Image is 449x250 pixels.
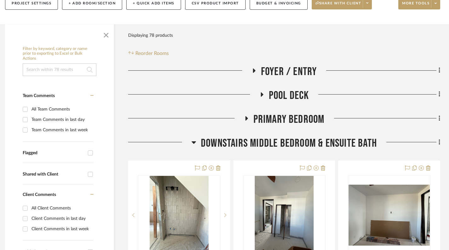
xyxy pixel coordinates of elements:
[100,28,112,40] button: Close
[349,185,430,246] img: null
[31,125,92,135] div: Team Comments in last week
[31,115,92,125] div: Team Comments in last day
[315,1,361,10] span: Share with client
[23,172,85,177] div: Shared with Client
[31,214,92,224] div: Client Comments in last day
[128,50,169,57] button: Reorder Rooms
[201,137,377,150] span: Downstairs Middle Bedroom & Ensuite Bath
[261,65,317,79] span: Foyer / Entry
[23,193,56,197] span: Client Comments
[135,50,169,57] span: Reorder Rooms
[253,113,325,126] span: Primary Bedroom
[269,89,309,102] span: Pool Deck
[23,94,55,98] span: Team Comments
[23,150,85,156] div: Flagged
[31,224,92,234] div: Client Comments in last week
[31,104,92,114] div: All Team Comments
[23,63,96,76] input: Search within 78 results
[402,1,429,10] span: More tools
[23,46,96,61] h6: Filter by keyword, category or name prior to exporting to Excel or Bulk Actions
[128,29,173,42] div: Displaying 78 products
[31,203,92,213] div: All Client Comments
